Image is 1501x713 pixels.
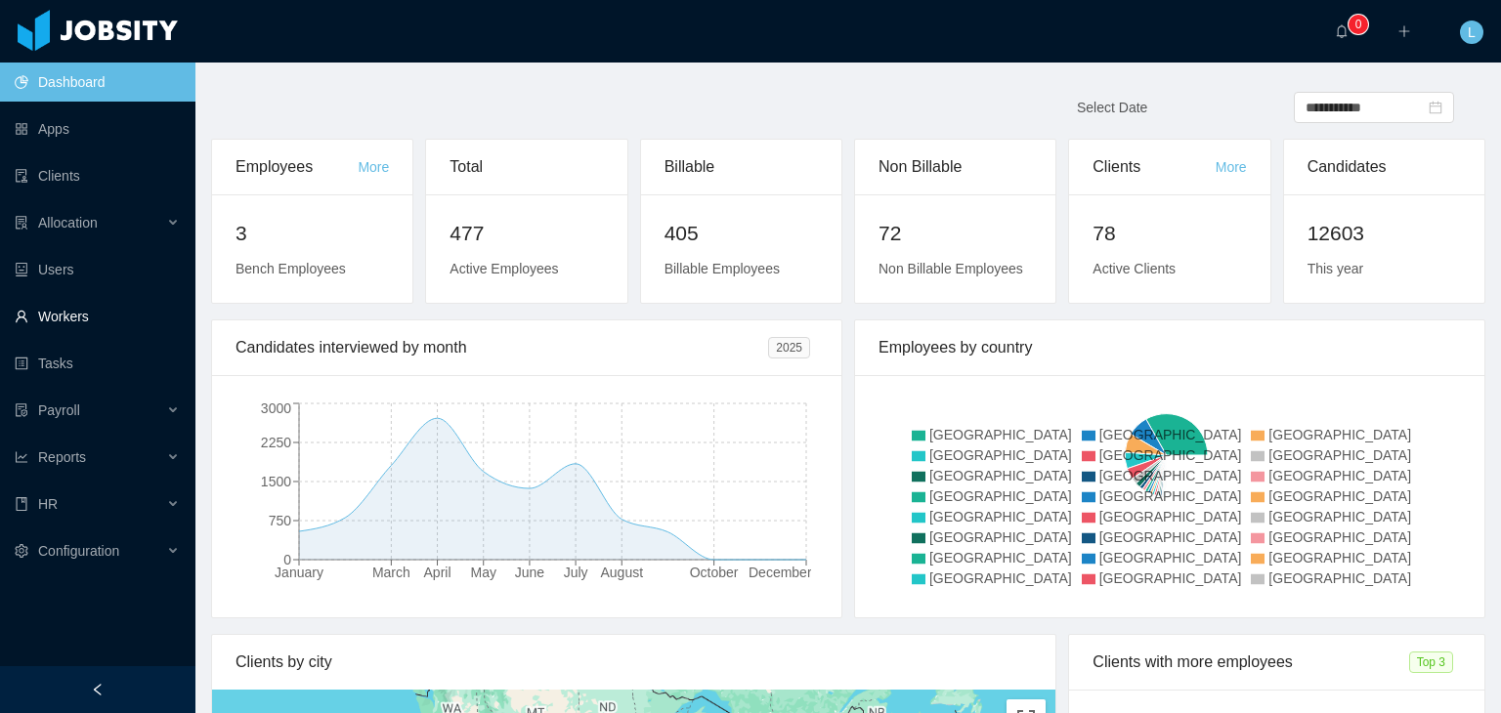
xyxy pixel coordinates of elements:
span: [GEOGRAPHIC_DATA] [1099,427,1242,442]
span: [GEOGRAPHIC_DATA] [1099,529,1242,545]
div: Billable [665,140,818,194]
span: [GEOGRAPHIC_DATA] [929,468,1072,483]
span: [GEOGRAPHIC_DATA] [1099,570,1242,586]
div: Clients with more employees [1093,635,1408,690]
i: icon: file-protect [15,403,28,417]
a: More [1216,159,1247,175]
div: Non Billable [879,140,1032,194]
span: [GEOGRAPHIC_DATA] [1268,529,1411,545]
div: Employees [236,140,358,194]
div: Employees by country [879,320,1461,375]
span: Allocation [38,215,98,231]
h2: 72 [879,218,1032,249]
h2: 12603 [1308,218,1461,249]
span: Reports [38,449,86,465]
span: [GEOGRAPHIC_DATA] [929,550,1072,566]
span: [GEOGRAPHIC_DATA] [1099,509,1242,524]
span: Billable Employees [665,261,780,276]
span: [GEOGRAPHIC_DATA] [929,447,1072,463]
i: icon: line-chart [15,450,28,464]
span: [GEOGRAPHIC_DATA] [1268,427,1411,442]
span: HR [38,496,58,512]
tspan: July [564,565,588,580]
a: icon: auditClients [15,156,180,195]
tspan: January [275,565,323,580]
div: Clients by city [236,635,1032,690]
span: Configuration [38,543,119,559]
i: icon: solution [15,216,28,230]
a: icon: appstoreApps [15,109,180,148]
span: [GEOGRAPHIC_DATA] [1099,550,1242,566]
span: [GEOGRAPHIC_DATA] [1268,570,1411,586]
tspan: 750 [269,513,292,528]
span: Bench Employees [236,261,346,276]
h2: 405 [665,218,818,249]
tspan: October [690,565,739,580]
span: This year [1308,261,1364,276]
i: icon: plus [1397,24,1411,38]
tspan: 2250 [261,435,291,450]
span: [GEOGRAPHIC_DATA] [929,570,1072,586]
span: [GEOGRAPHIC_DATA] [1099,488,1242,504]
span: [GEOGRAPHIC_DATA] [1268,468,1411,483]
a: More [358,159,389,175]
h2: 78 [1093,218,1246,249]
sup: 0 [1349,15,1368,34]
tspan: 3000 [261,400,291,416]
span: [GEOGRAPHIC_DATA] [929,509,1072,524]
tspan: April [424,565,451,580]
span: 2025 [768,337,810,358]
a: icon: robotUsers [15,250,180,289]
span: [GEOGRAPHIC_DATA] [1099,447,1242,463]
i: icon: calendar [1429,101,1442,114]
tspan: 0 [283,552,291,567]
div: Clients [1093,140,1215,194]
span: Active Employees [450,261,558,276]
a: icon: profileTasks [15,344,180,383]
span: [GEOGRAPHIC_DATA] [929,427,1072,442]
tspan: March [372,565,410,580]
i: icon: bell [1335,24,1349,38]
span: Select Date [1077,100,1147,115]
h2: 3 [236,218,389,249]
span: [GEOGRAPHIC_DATA] [1099,468,1242,483]
tspan: December [749,565,812,580]
div: Candidates interviewed by month [236,320,768,375]
div: Total [450,140,603,194]
span: [GEOGRAPHIC_DATA] [1268,447,1411,463]
span: [GEOGRAPHIC_DATA] [1268,550,1411,566]
i: icon: setting [15,544,28,558]
tspan: August [600,565,643,580]
tspan: 1500 [261,474,291,489]
span: [GEOGRAPHIC_DATA] [929,529,1072,545]
span: Payroll [38,402,80,418]
a: icon: pie-chartDashboard [15,63,180,102]
span: [GEOGRAPHIC_DATA] [929,488,1072,504]
span: [GEOGRAPHIC_DATA] [1268,488,1411,504]
span: Top 3 [1409,651,1453,673]
span: Non Billable Employees [879,261,1023,276]
div: Candidates [1308,140,1461,194]
span: L [1468,21,1476,44]
a: icon: userWorkers [15,297,180,336]
h2: 477 [450,218,603,249]
span: Active Clients [1093,261,1176,276]
tspan: June [515,565,545,580]
span: [GEOGRAPHIC_DATA] [1268,509,1411,524]
tspan: May [471,565,496,580]
i: icon: book [15,497,28,511]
